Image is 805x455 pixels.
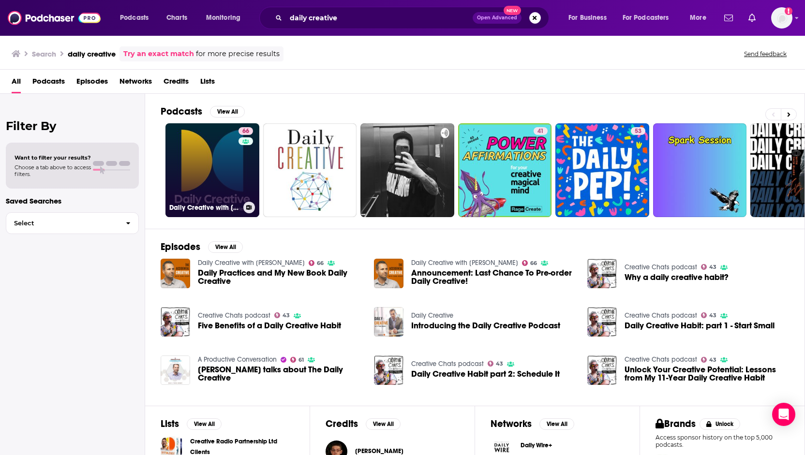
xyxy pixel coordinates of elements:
a: EpisodesView All [161,241,243,253]
span: 43 [709,265,716,269]
a: Creative Chats podcast [411,360,484,368]
a: Daily Practices and My New Book Daily Creative [198,269,362,285]
span: Select [6,220,118,226]
button: open menu [616,10,683,26]
span: 43 [283,313,290,318]
span: Logged in as ncannella [771,7,792,29]
span: 61 [298,358,304,362]
a: Five Benefits of a Daily Creative Habit [198,322,341,330]
span: Announcement: Last Chance To Pre-order Daily Creative! [411,269,576,285]
img: Daily Practices and My New Book Daily Creative [161,259,190,288]
button: Show profile menu [771,7,792,29]
img: Podchaser - Follow, Share and Rate Podcasts [8,9,101,27]
span: Credits [164,73,189,93]
a: CreditsView All [326,418,401,430]
a: 66 [309,260,324,266]
a: Daily Creative Habit part 2: Schedule It [411,370,560,378]
div: Open Intercom Messenger [772,403,795,426]
button: open menu [683,10,718,26]
h2: Filter By [6,119,139,133]
a: Charts [160,10,193,26]
span: New [504,6,521,15]
a: Try an exact match [123,48,194,59]
a: Show notifications dropdown [745,10,760,26]
span: 66 [530,261,537,265]
button: View All [366,418,401,430]
img: Daily Creative Habit part 2: Schedule It [374,355,403,385]
p: Saved Searches [6,196,139,205]
img: Todd Henry talks about The Daily Creative [161,355,190,385]
a: A Productive Conversation [198,355,277,364]
span: 43 [496,362,503,366]
input: Search podcasts, credits, & more... [286,10,473,26]
a: 43 [701,312,717,318]
button: View All [208,241,243,253]
a: Daily Creative with Todd Henry [411,259,518,267]
button: open menu [113,10,161,26]
a: Unlock Your Creative Potential: Lessons from My 11-Year Daily Creative Habit [625,366,789,382]
h3: Daily Creative with [PERSON_NAME] [169,204,239,212]
h3: daily creative [68,49,116,59]
a: 43 [488,361,504,367]
a: 66 [239,127,253,135]
a: Lists [200,73,215,93]
a: Creative Chats podcast [625,311,697,320]
img: Daily Creative Habit: part 1 - Start Small [587,307,617,337]
span: Why a daily creative habit? [625,273,729,281]
a: 43 [701,357,717,363]
a: 61 [290,357,304,363]
a: PodcastsView All [161,105,245,117]
a: Daily Creative [411,311,453,320]
img: Unlock Your Creative Potential: Lessons from My 11-Year Daily Creative Habit [587,355,617,385]
h2: Podcasts [161,105,202,117]
span: Podcasts [120,11,149,25]
a: 66 [522,260,537,266]
button: Open AdvancedNew [473,12,522,24]
img: Introducing the Daily Creative Podcast [374,307,403,337]
span: [PERSON_NAME] [355,447,403,455]
a: Daily Creative with Todd Henry [198,259,305,267]
span: 53 [635,127,641,136]
span: Daily Creative Habit: part 1 - Start Small [625,322,775,330]
a: 53 [555,123,649,217]
h3: Search [32,49,56,59]
button: Send feedback [741,50,790,58]
img: Five Benefits of a Daily Creative Habit [161,307,190,337]
a: Creative Chats podcast [625,263,697,271]
span: for more precise results [196,48,280,59]
span: Choose a tab above to access filters. [15,164,91,177]
span: More [690,11,706,25]
button: View All [210,106,245,117]
a: ListsView All [161,418,222,430]
button: View All [539,418,574,430]
a: Networks [119,73,152,93]
span: 43 [709,358,716,362]
a: Episodes [76,73,108,93]
button: Select [6,212,139,234]
img: Announcement: Last Chance To Pre-order Daily Creative! [374,259,403,288]
h2: Networks [491,418,532,430]
a: 66Daily Creative with [PERSON_NAME] [165,123,259,217]
a: 41 [534,127,548,135]
img: Why a daily creative habit? [587,259,617,288]
button: open menu [562,10,619,26]
a: All [12,73,21,93]
a: Introducing the Daily Creative Podcast [411,322,560,330]
span: 66 [317,261,324,265]
span: Monitoring [206,11,240,25]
